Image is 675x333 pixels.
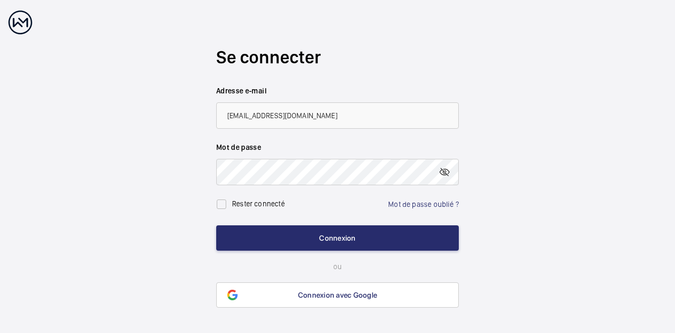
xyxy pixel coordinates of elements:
p: ou [216,261,459,272]
label: Rester connecté [232,199,285,208]
input: Votre adresse e-mail [216,102,459,129]
button: Connexion [216,225,459,251]
a: Mot de passe oublié ? [388,200,459,208]
h2: Se connecter [216,45,459,70]
label: Adresse e-mail [216,85,459,96]
label: Mot de passe [216,142,459,153]
span: Connexion avec Google [298,291,377,299]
